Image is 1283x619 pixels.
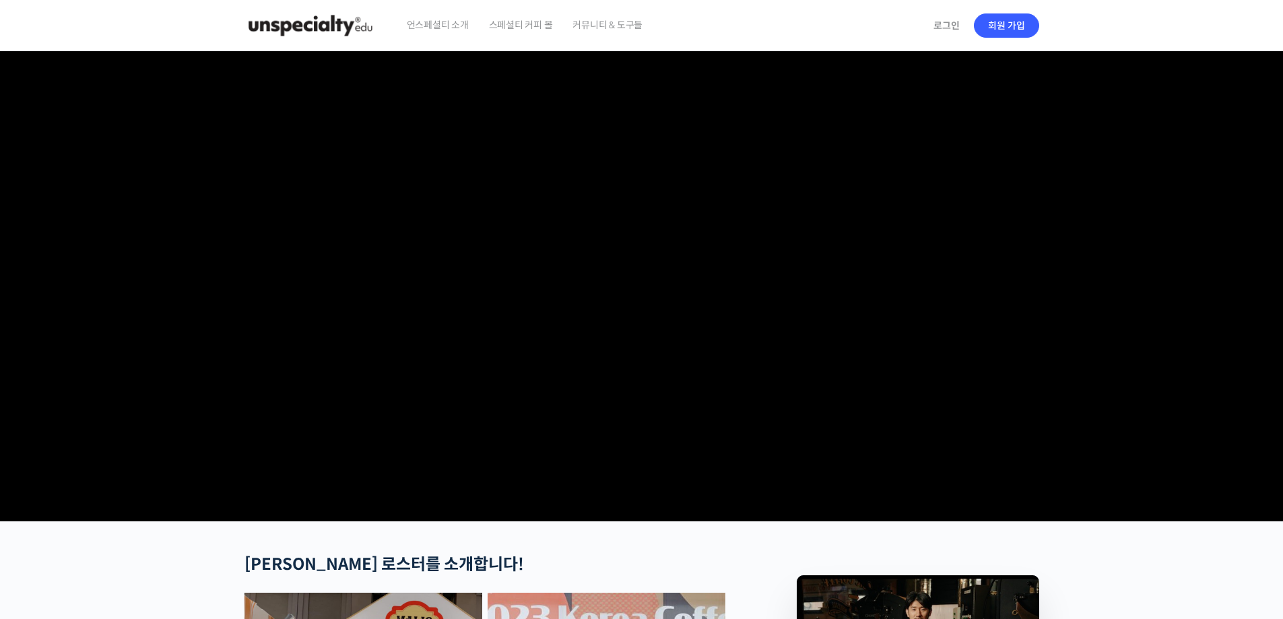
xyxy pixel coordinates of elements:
[974,13,1039,38] a: 회원 가입
[244,554,524,575] strong: [PERSON_NAME] 로스터를 소개합니다!
[925,10,968,41] a: 로그인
